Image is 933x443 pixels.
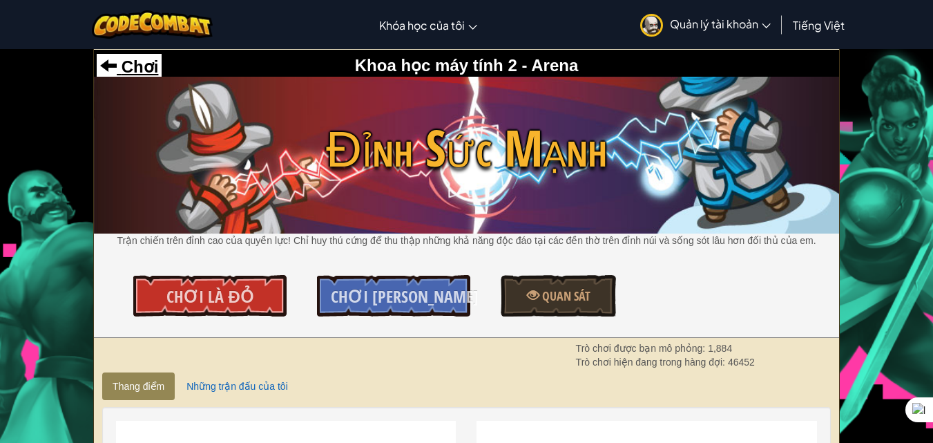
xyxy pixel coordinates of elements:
[728,357,755,368] span: 46452
[94,77,839,234] img: Đỉnh Sức Mạnh
[786,6,852,44] a: Tiếng Việt
[576,343,709,354] span: Trò chơi được bạn mô phỏng:
[517,56,578,75] span: - Arena
[94,234,839,247] p: Trận chiến trên đỉnh cao của quyền lực! Chỉ huy thú cứng để thu thập những khả năng độc đáo tại c...
[501,275,615,317] a: Quan sát
[640,14,663,37] img: avatar
[331,285,479,308] span: Chơi [PERSON_NAME]
[355,56,517,75] span: Khoa học máy tính 2
[708,343,732,354] span: 1,884
[372,6,484,44] a: Khóa học của tôi
[117,57,158,76] span: Chơi
[176,373,298,400] a: Những trận đấu của tôi
[92,10,213,39] img: CodeCombat logo
[539,288,590,305] span: Quan sát
[379,18,465,32] span: Khóa học của tôi
[102,373,175,400] a: Thang điểm
[670,17,771,31] span: Quản lý tài khoản
[100,57,158,76] a: Chơi
[793,18,845,32] span: Tiếng Việt
[94,113,839,184] span: Đỉnh Sức Mạnh
[166,285,253,308] span: Chơi là Đỏ
[576,357,728,368] span: Trò chơi hiện đang trong hàng đợi:
[633,3,778,46] a: Quản lý tài khoản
